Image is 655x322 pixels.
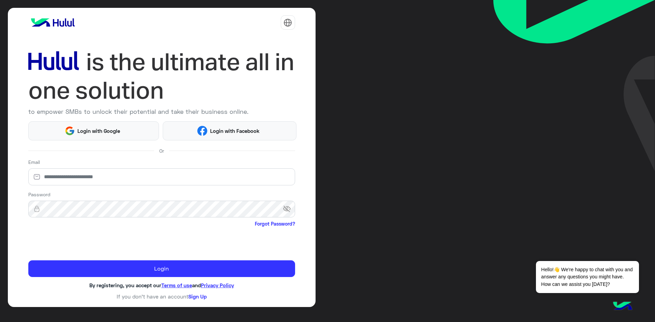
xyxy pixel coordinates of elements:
a: Forgot Password? [255,220,295,227]
img: logo [28,16,77,29]
button: Login [28,260,295,277]
span: visibility_off [283,203,295,215]
img: tab [283,18,292,27]
button: Login with Google [28,121,159,140]
p: to empower SMBs to unlock their potential and take their business online. [28,107,295,116]
img: Facebook [197,126,207,136]
iframe: reCAPTCHA [28,229,132,255]
h6: If you don’t have an account [28,293,295,300]
a: Privacy Policy [201,282,234,288]
span: Login with Facebook [207,127,262,135]
img: hululLoginTitle_EN.svg [28,48,295,105]
label: Email [28,158,40,166]
button: Login with Facebook [163,121,296,140]
span: Login with Google [75,127,123,135]
label: Password [28,191,50,198]
span: and [192,282,201,288]
a: Terms of use [161,282,192,288]
a: Sign Up [188,293,207,300]
img: email [28,173,45,180]
img: hulul-logo.png [611,295,635,319]
span: Hello!👋 We're happy to chat with you and answer any questions you might have. How can we assist y... [536,261,639,293]
span: Or [159,147,164,154]
img: lock [28,205,45,212]
span: By registering, you accept our [89,282,161,288]
img: Google [64,126,75,136]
